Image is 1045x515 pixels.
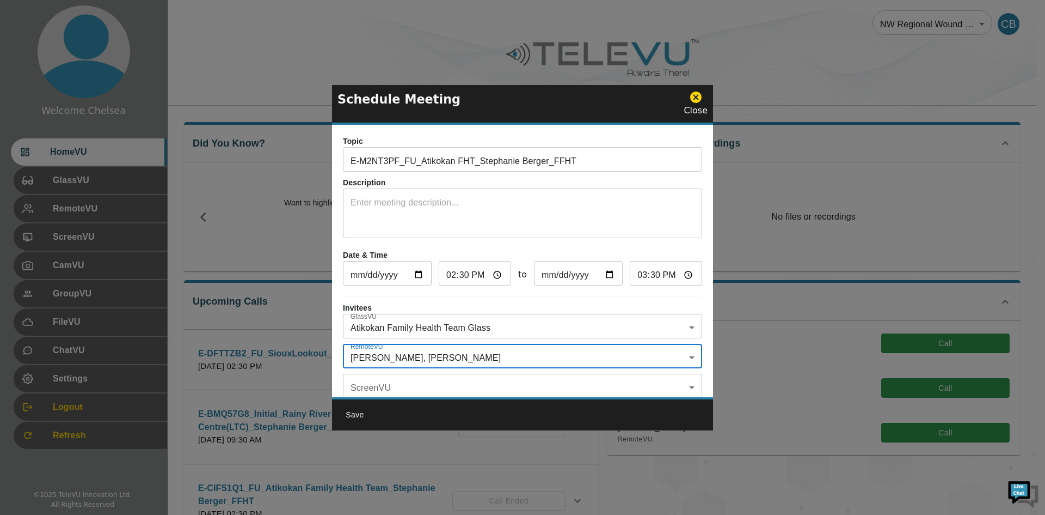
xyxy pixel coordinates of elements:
[343,136,702,147] p: Topic
[337,90,460,108] p: Schedule Meeting
[57,57,183,71] div: Chat with us now
[343,317,702,338] div: Atikokan Family Health Team Glass
[343,177,702,189] p: Description
[63,137,150,247] span: We're online!
[337,405,372,425] button: Save
[5,298,207,336] textarea: Type your message and hit 'Enter'
[343,250,702,261] p: Date & Time
[684,90,708,117] div: Close
[518,268,527,281] span: to
[343,347,702,368] div: [PERSON_NAME], [PERSON_NAME]
[343,377,702,398] div: ​
[179,5,205,32] div: Minimize live chat window
[1007,477,1040,510] img: Chat Widget
[19,51,46,78] img: d_736959983_company_1615157101543_736959983
[343,302,702,314] p: Invitees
